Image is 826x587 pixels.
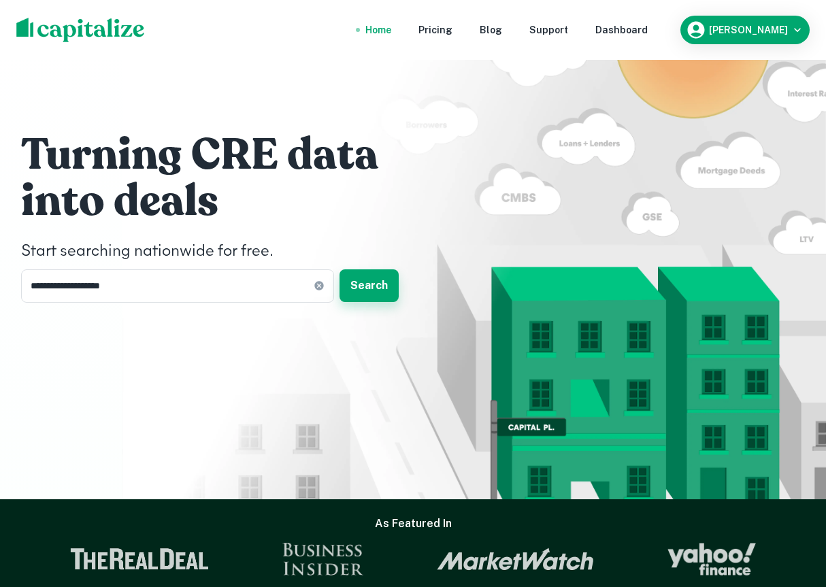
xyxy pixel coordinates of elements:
a: Dashboard [595,22,648,37]
a: Support [529,22,568,37]
h1: into deals [21,174,429,229]
img: The Real Deal [70,548,209,570]
img: capitalize-logo.png [16,18,145,42]
a: Home [365,22,391,37]
iframe: Chat Widget [758,478,826,543]
h4: Start searching nationwide for free. [21,239,429,264]
a: Pricing [418,22,452,37]
img: Yahoo Finance [667,543,756,575]
h6: As Featured In [375,516,452,532]
button: Search [340,269,399,302]
button: [PERSON_NAME] [680,16,810,44]
img: Market Watch [437,548,594,571]
h1: Turning CRE data [21,128,429,182]
a: Blog [480,22,502,37]
img: Business Insider [282,543,364,575]
h6: [PERSON_NAME] [709,25,788,35]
